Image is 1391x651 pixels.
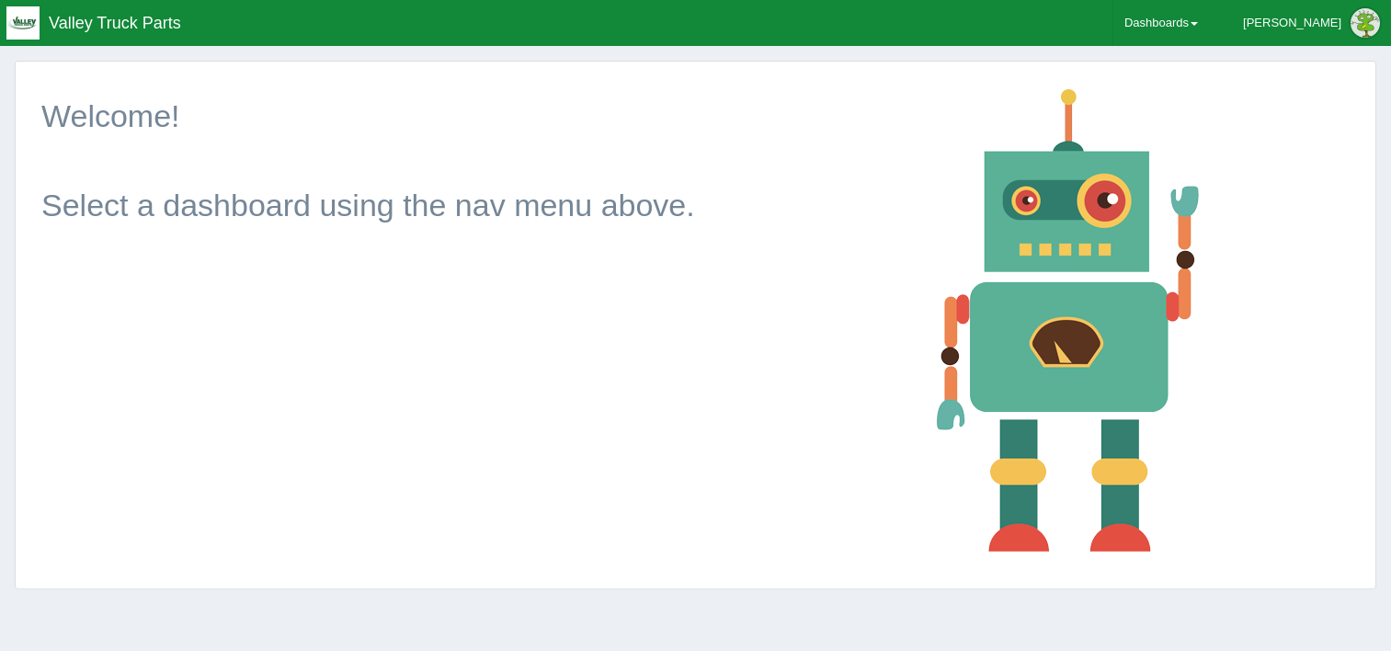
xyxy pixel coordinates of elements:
p: Welcome! Select a dashboard using the nav menu above. [41,94,908,228]
div: [PERSON_NAME] [1243,5,1341,41]
span: Valley Truck Parts [49,14,181,32]
img: Profile Picture [1351,8,1380,38]
img: q1blfpkbivjhsugxdrfq.png [6,6,40,40]
img: robot-18af129d45a23e4dba80317a7b57af8f57279c3d1c32989fc063bd2141a5b856.png [923,75,1215,565]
